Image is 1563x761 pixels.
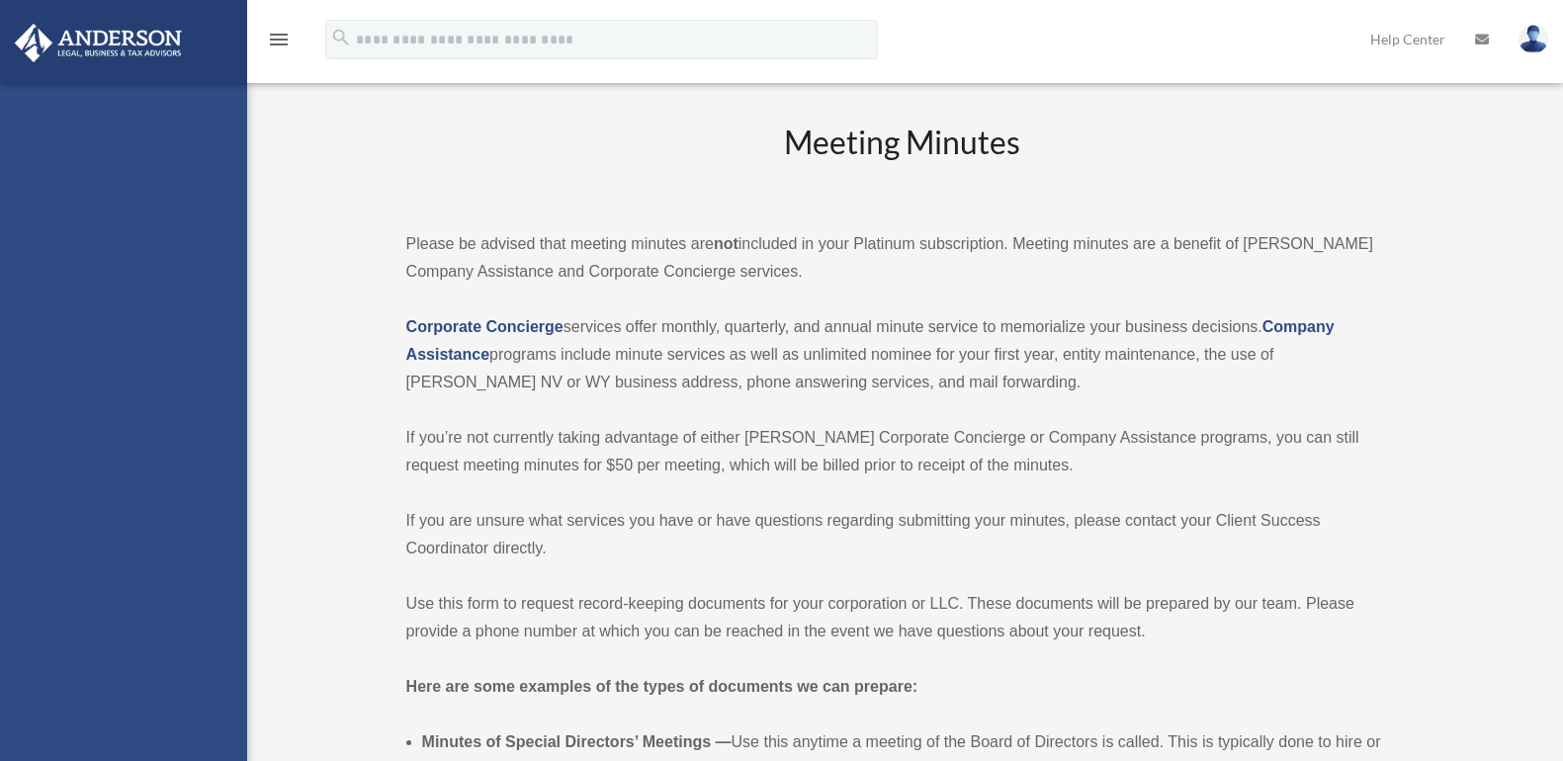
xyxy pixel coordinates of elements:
p: Use this form to request record-keeping documents for your corporation or LLC. These documents wi... [406,590,1400,645]
img: User Pic [1519,25,1548,53]
img: Anderson Advisors Platinum Portal [9,24,188,62]
p: Please be advised that meeting minutes are included in your Platinum subscription. Meeting minute... [406,230,1400,286]
h2: Meeting Minutes [406,121,1400,203]
b: Minutes of Special Directors’ Meetings — [422,733,732,750]
p: services offer monthly, quarterly, and annual minute service to memorialize your business decisio... [406,313,1400,396]
p: If you are unsure what services you have or have questions regarding submitting your minutes, ple... [406,507,1400,562]
a: Company Assistance [406,318,1335,363]
i: search [330,27,352,48]
strong: Here are some examples of the types of documents we can prepare: [406,678,918,695]
strong: not [714,235,738,252]
p: If you’re not currently taking advantage of either [PERSON_NAME] Corporate Concierge or Company A... [406,424,1400,479]
i: menu [267,28,291,51]
a: Corporate Concierge [406,318,564,335]
a: menu [267,35,291,51]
